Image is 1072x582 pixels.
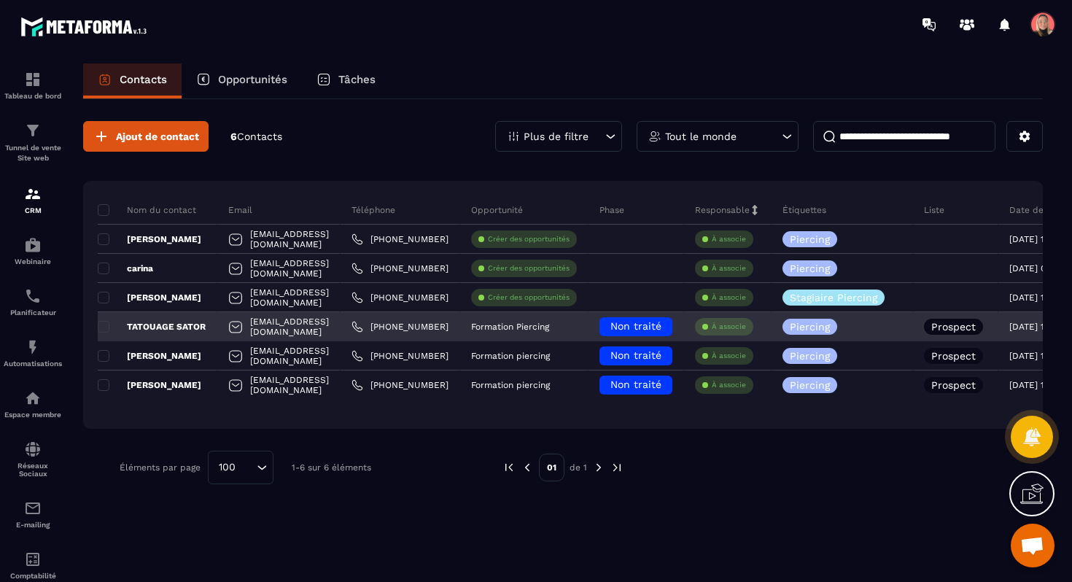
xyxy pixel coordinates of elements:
[610,349,661,361] span: Non traité
[24,71,42,88] img: formation
[116,129,199,144] span: Ajout de contact
[1009,263,1064,273] p: [DATE] 09:43
[790,322,830,332] p: Piercing
[790,234,830,244] p: Piercing
[782,204,826,216] p: Étiquettes
[521,461,534,474] img: prev
[4,489,62,540] a: emailemailE-mailing
[592,461,605,474] img: next
[208,451,273,484] div: Search for option
[539,454,564,481] p: 01
[98,233,201,245] p: [PERSON_NAME]
[488,292,570,303] p: Créer des opportunités
[1011,524,1054,567] div: Ouvrir le chat
[712,292,746,303] p: À associe
[4,309,62,317] p: Planificateur
[4,360,62,368] p: Automatisations
[24,389,42,407] img: automations
[4,411,62,419] p: Espace membre
[120,462,201,473] p: Éléments par page
[695,204,750,216] p: Responsable
[237,131,282,142] span: Contacts
[570,462,587,473] p: de 1
[471,351,550,361] p: Formation piercing
[338,73,376,86] p: Tâches
[24,500,42,517] img: email
[471,380,550,390] p: Formation piercing
[931,380,976,390] p: Prospect
[790,380,830,390] p: Piercing
[24,236,42,254] img: automations
[182,63,302,98] a: Opportunités
[214,459,241,476] span: 100
[228,204,252,216] p: Email
[98,379,201,391] p: [PERSON_NAME]
[4,379,62,430] a: automationsautomationsEspace membre
[790,351,830,361] p: Piercing
[4,174,62,225] a: formationformationCRM
[4,462,62,478] p: Réseaux Sociaux
[488,263,570,273] p: Créer des opportunités
[924,204,944,216] p: Liste
[4,327,62,379] a: automationsautomationsAutomatisations
[712,380,746,390] p: À associe
[4,225,62,276] a: automationsautomationsWebinaire
[790,263,830,273] p: Piercing
[24,185,42,203] img: formation
[98,204,196,216] p: Nom du contact
[4,60,62,111] a: formationformationTableau de bord
[610,461,624,474] img: next
[790,292,877,303] p: Stagiaire Piercing
[241,459,253,476] input: Search for option
[931,322,976,332] p: Prospect
[4,92,62,100] p: Tableau de bord
[351,263,448,274] a: [PHONE_NUMBER]
[712,322,746,332] p: À associe
[610,320,661,332] span: Non traité
[351,233,448,245] a: [PHONE_NUMBER]
[218,73,287,86] p: Opportunités
[351,292,448,303] a: [PHONE_NUMBER]
[98,292,201,303] p: [PERSON_NAME]
[98,350,201,362] p: [PERSON_NAME]
[931,351,976,361] p: Prospect
[4,276,62,327] a: schedulerschedulerPlanificateur
[120,73,167,86] p: Contacts
[24,122,42,139] img: formation
[4,430,62,489] a: social-networksocial-networkRéseaux Sociaux
[292,462,371,473] p: 1-6 sur 6 éléments
[20,13,152,40] img: logo
[1009,322,1061,332] p: [DATE] 19:01
[98,263,153,274] p: carina
[471,322,549,332] p: Formation Piercing
[524,131,589,141] p: Plus de filtre
[471,204,523,216] p: Opportunité
[24,287,42,305] img: scheduler
[1009,380,1063,390] p: [DATE] 18:59
[4,521,62,529] p: E-mailing
[1009,292,1061,303] p: [DATE] 17:01
[712,234,746,244] p: À associe
[610,379,661,390] span: Non traité
[4,206,62,214] p: CRM
[230,130,282,144] p: 6
[4,572,62,580] p: Comptabilité
[24,338,42,356] img: automations
[24,441,42,458] img: social-network
[351,321,448,333] a: [PHONE_NUMBER]
[351,379,448,391] a: [PHONE_NUMBER]
[4,257,62,265] p: Webinaire
[302,63,390,98] a: Tâches
[665,131,737,141] p: Tout le monde
[712,263,746,273] p: À associe
[4,111,62,174] a: formationformationTunnel de vente Site web
[712,351,746,361] p: À associe
[351,204,395,216] p: Téléphone
[1009,351,1063,361] p: [DATE] 19:00
[24,551,42,568] img: accountant
[83,121,209,152] button: Ajout de contact
[4,143,62,163] p: Tunnel de vente Site web
[1009,234,1063,244] p: [DATE] 10:55
[351,350,448,362] a: [PHONE_NUMBER]
[98,321,206,333] p: TATOUAGE SATOR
